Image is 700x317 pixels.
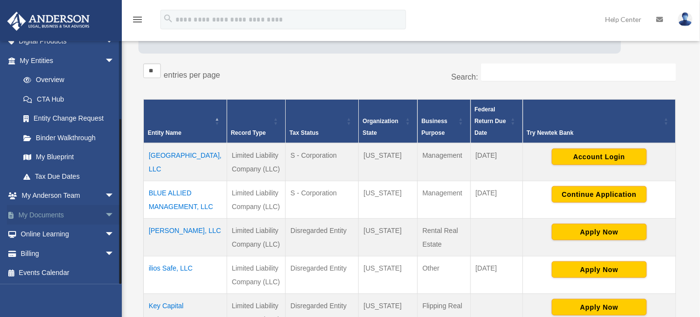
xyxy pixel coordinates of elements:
[164,71,220,79] label: entries per page
[523,100,676,144] th: Try Newtek Bank : Activate to sort
[7,225,129,244] a: Online Learningarrow_drop_down
[7,244,129,263] a: Billingarrow_drop_down
[14,89,124,109] a: CTA Hub
[105,51,124,71] span: arrow_drop_down
[286,143,359,181] td: S - Corporation
[286,181,359,219] td: S - Corporation
[144,143,227,181] td: [GEOGRAPHIC_DATA], LLC
[552,148,647,165] button: Account Login
[231,129,266,136] span: Record Type
[227,143,285,181] td: Limited Liability Company (LLC)
[286,256,359,294] td: Disregarded Entity
[363,118,398,136] span: Organization State
[144,181,227,219] td: BLUE ALLIED MANAGEMENT, LLC
[470,181,523,219] td: [DATE]
[286,219,359,256] td: Disregarded Entity
[105,186,124,206] span: arrow_drop_down
[417,143,470,181] td: Management
[359,181,418,219] td: [US_STATE]
[4,12,93,31] img: Anderson Advisors Platinum Portal
[7,205,129,225] a: My Documentsarrow_drop_down
[417,100,470,144] th: Business Purpose: Activate to sort
[14,109,124,128] a: Entity Change Request
[105,225,124,245] span: arrow_drop_down
[552,186,647,203] button: Continue Application
[552,261,647,278] button: Apply Now
[417,181,470,219] td: Management
[14,70,119,90] a: Overview
[552,299,647,316] button: Apply Now
[148,129,181,136] span: Entity Name
[7,186,129,206] a: My Anderson Teamarrow_drop_down
[144,256,227,294] td: ilios Safe, LLC
[417,219,470,256] td: Rental Real Estate
[527,127,661,139] div: Try Newtek Bank
[359,256,418,294] td: [US_STATE]
[105,32,124,52] span: arrow_drop_down
[470,256,523,294] td: [DATE]
[227,181,285,219] td: Limited Liability Company (LLC)
[470,100,523,144] th: Federal Return Due Date: Activate to sort
[552,224,647,240] button: Apply Now
[678,12,693,26] img: User Pic
[132,17,143,25] a: menu
[359,100,418,144] th: Organization State: Activate to sort
[227,219,285,256] td: Limited Liability Company (LLC)
[227,256,285,294] td: Limited Liability Company (LLC)
[359,143,418,181] td: [US_STATE]
[552,152,647,160] a: Account Login
[14,148,124,167] a: My Blueprint
[163,13,174,24] i: search
[7,32,129,51] a: Digital Productsarrow_drop_down
[144,100,227,144] th: Entity Name: Activate to invert sorting
[14,128,124,148] a: Binder Walkthrough
[14,167,124,186] a: Tax Due Dates
[227,100,285,144] th: Record Type: Activate to sort
[105,205,124,225] span: arrow_drop_down
[422,118,447,136] span: Business Purpose
[7,263,129,283] a: Events Calendar
[417,256,470,294] td: Other
[7,51,124,70] a: My Entitiesarrow_drop_down
[105,244,124,264] span: arrow_drop_down
[132,14,143,25] i: menu
[475,106,506,136] span: Federal Return Due Date
[286,100,359,144] th: Tax Status: Activate to sort
[290,129,319,136] span: Tax Status
[359,219,418,256] td: [US_STATE]
[470,143,523,181] td: [DATE]
[451,73,478,81] label: Search:
[144,219,227,256] td: [PERSON_NAME], LLC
